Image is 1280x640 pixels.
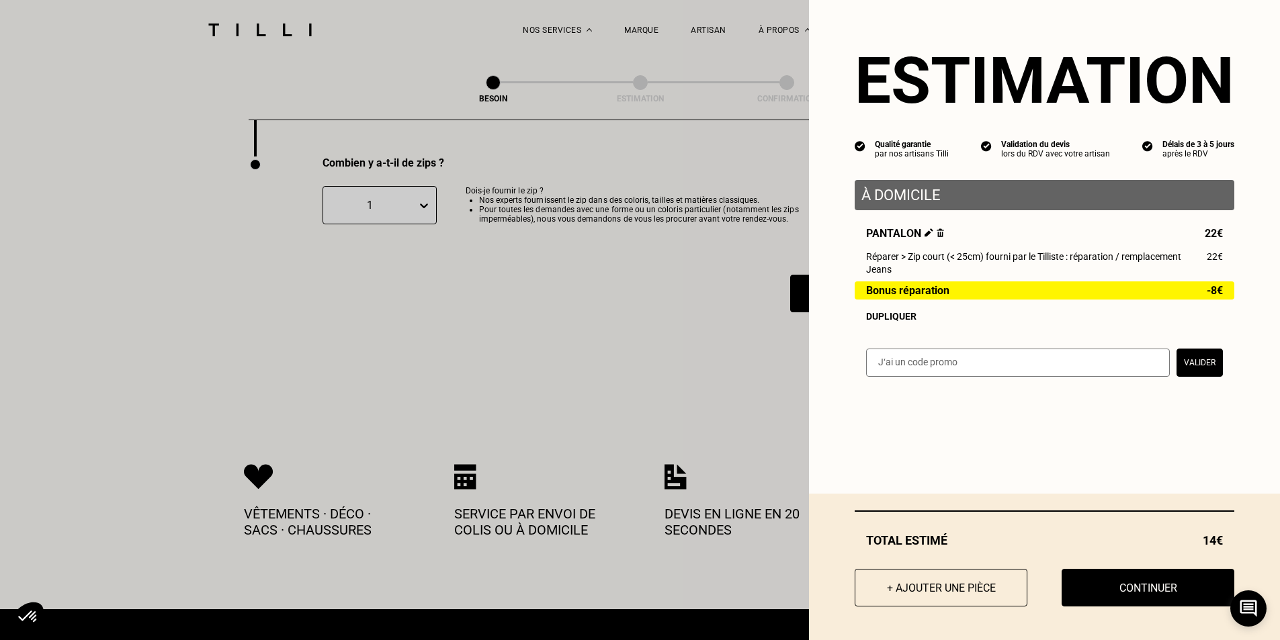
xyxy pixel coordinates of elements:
[1207,251,1223,262] span: 22€
[855,533,1234,547] div: Total estimé
[1142,140,1153,152] img: icon list info
[875,149,949,158] div: par nos artisans Tilli
[866,251,1181,262] span: Réparer > Zip court (< 25cm) fourni par le Tilliste : réparation / remplacement
[937,228,944,237] img: Supprimer
[981,140,992,152] img: icon list info
[855,569,1027,606] button: + Ajouter une pièce
[1205,227,1223,240] span: 22€
[861,187,1228,203] p: À domicile
[866,264,892,275] span: Jeans
[1062,569,1234,606] button: Continuer
[855,140,865,152] img: icon list info
[866,349,1170,377] input: J‘ai un code promo
[855,43,1234,118] section: Estimation
[866,311,1223,322] div: Dupliquer
[1207,285,1223,296] span: -8€
[1001,149,1110,158] div: lors du RDV avec votre artisan
[925,228,933,237] img: Éditer
[866,285,949,296] span: Bonus réparation
[1001,140,1110,149] div: Validation du devis
[866,227,944,240] span: Pantalon
[1162,149,1234,158] div: après le RDV
[875,140,949,149] div: Qualité garantie
[1203,533,1223,547] span: 14€
[1162,140,1234,149] div: Délais de 3 à 5 jours
[1177,349,1223,377] button: Valider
